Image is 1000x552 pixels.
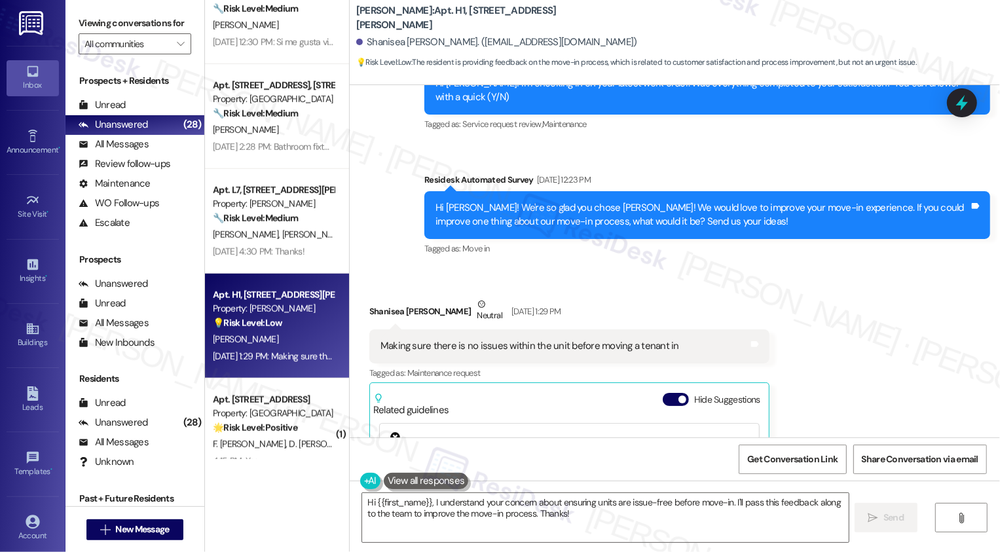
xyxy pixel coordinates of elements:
[356,4,618,32] b: [PERSON_NAME]: Apt. H1, [STREET_ADDRESS][PERSON_NAME]
[424,173,990,191] div: Residesk Automated Survey
[79,396,126,410] div: Unread
[380,339,679,353] div: Making sure there is no issues within the unit before moving a tenant in
[7,60,59,96] a: Inbox
[356,56,916,69] span: : The resident is providing feedback on the move-in process, which is related to customer satisfa...
[508,304,561,318] div: [DATE] 1:29 PM
[180,413,204,433] div: (28)
[356,57,411,67] strong: 💡 Risk Level: Low
[369,297,769,329] div: Shanisea [PERSON_NAME]
[213,302,334,316] div: Property: [PERSON_NAME]
[694,393,760,407] label: Hide Suggestions
[65,253,204,267] div: Prospects
[213,19,278,31] span: [PERSON_NAME]
[213,229,282,240] span: [PERSON_NAME]
[79,177,151,191] div: Maintenance
[79,138,149,151] div: All Messages
[79,13,191,33] label: Viewing conversations for
[462,119,542,130] span: Service request review ,
[853,445,987,474] button: Share Conversation via email
[79,336,155,350] div: New Inbounds
[79,316,149,330] div: All Messages
[213,422,297,433] strong: 🌟 Risk Level: Positive
[957,513,967,523] i: 
[79,455,134,469] div: Unknown
[7,318,59,353] a: Buildings
[213,288,334,302] div: Apt. H1, [STREET_ADDRESS][PERSON_NAME]
[883,511,904,524] span: Send
[282,229,363,240] span: [PERSON_NAME] Shy
[213,246,305,257] div: [DATE] 4:30 PM: Thanks!
[177,39,184,49] i: 
[868,513,878,523] i: 
[115,523,169,536] span: New Message
[213,107,298,119] strong: 🔧 Risk Level: Medium
[213,183,334,197] div: Apt. L7, [STREET_ADDRESS][PERSON_NAME]
[7,511,59,546] a: Account
[462,243,489,254] span: Move in
[213,212,298,224] strong: 🔧 Risk Level: Medium
[213,197,334,211] div: Property: [PERSON_NAME]
[739,445,846,474] button: Get Conversation Link
[50,465,52,474] span: •
[7,189,59,225] a: Site Visit •
[213,333,278,345] span: [PERSON_NAME]
[373,393,449,417] div: Related guidelines
[213,92,334,106] div: Property: [GEOGRAPHIC_DATA]
[289,438,364,450] span: D. [PERSON_NAME]
[407,367,481,378] span: Maintenance request
[356,35,637,49] div: Shanisea [PERSON_NAME]. ([EMAIL_ADDRESS][DOMAIN_NAME])
[79,118,148,132] div: Unanswered
[79,416,148,430] div: Unanswered
[79,98,126,112] div: Unread
[435,77,969,105] div: Hi [PERSON_NAME]! I'm checking in on your latest work order. Was everything completed to your sat...
[213,438,289,450] span: F. [PERSON_NAME]
[47,208,49,217] span: •
[362,493,849,542] textarea: Hi {{first_name}}, I understand your concern about ensuring units are issue-free before move-in. ...
[79,435,149,449] div: All Messages
[79,157,170,171] div: Review follow-ups
[7,253,59,289] a: Insights •
[65,74,204,88] div: Prospects + Residents
[65,372,204,386] div: Residents
[213,350,538,362] div: [DATE] 1:29 PM: Making sure there is no issues within the unit before moving a tenant in
[19,11,46,35] img: ResiDesk Logo
[86,519,183,540] button: New Message
[213,3,298,14] strong: 🔧 Risk Level: Medium
[79,297,126,310] div: Unread
[213,79,334,92] div: Apt. [STREET_ADDRESS], [STREET_ADDRESS]
[180,115,204,135] div: (28)
[424,115,990,134] div: Tagged as:
[862,452,978,466] span: Share Conversation via email
[7,382,59,418] a: Leads
[100,524,110,535] i: 
[213,124,278,136] span: [PERSON_NAME]
[475,297,505,325] div: Neutral
[213,36,506,48] div: [DATE] 12:30 PM: Si me gusta vivir aquí en esta apartamento si lo boy arenovar
[79,216,130,230] div: Escalate
[855,503,918,532] button: Send
[534,173,591,187] div: [DATE] 12:23 PM
[213,455,259,467] div: 4:15 PM: Yes
[424,239,990,258] div: Tagged as:
[65,492,204,506] div: Past + Future Residents
[213,407,334,420] div: Property: [GEOGRAPHIC_DATA] [GEOGRAPHIC_DATA] Homes
[79,277,148,291] div: Unanswered
[435,201,969,229] div: Hi [PERSON_NAME]! We're so glad you chose [PERSON_NAME]! We would love to improve your move-in ex...
[369,363,769,382] div: Tagged as:
[7,447,59,482] a: Templates •
[213,141,394,153] div: [DATE] 2:28 PM: Bathroom fixtures for towel rack
[84,33,170,54] input: All communities
[79,196,159,210] div: WO Follow-ups
[58,143,60,153] span: •
[213,317,282,329] strong: 💡 Risk Level: Low
[213,393,334,407] div: Apt. [STREET_ADDRESS]
[542,119,587,130] span: Maintenance
[747,452,838,466] span: Get Conversation Link
[45,272,47,281] span: •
